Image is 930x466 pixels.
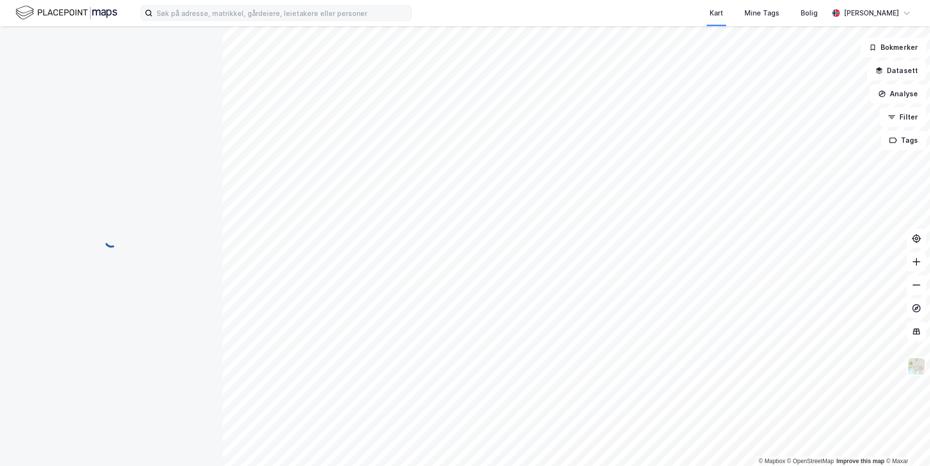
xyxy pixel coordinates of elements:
[880,107,926,127] button: Filter
[153,6,411,20] input: Søk på adresse, matrikkel, gårdeiere, leietakere eller personer
[104,233,119,248] img: spinner.a6d8c91a73a9ac5275cf975e30b51cfb.svg
[870,84,926,104] button: Analyse
[837,458,884,465] a: Improve this map
[15,4,117,21] img: logo.f888ab2527a4732fd821a326f86c7f29.svg
[861,38,926,57] button: Bokmerker
[844,7,899,19] div: [PERSON_NAME]
[882,420,930,466] div: Kontrollprogram for chat
[867,61,926,80] button: Datasett
[787,458,834,465] a: OpenStreetMap
[744,7,779,19] div: Mine Tags
[907,357,926,376] img: Z
[759,458,785,465] a: Mapbox
[882,420,930,466] iframe: Chat Widget
[801,7,818,19] div: Bolig
[710,7,723,19] div: Kart
[881,131,926,150] button: Tags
